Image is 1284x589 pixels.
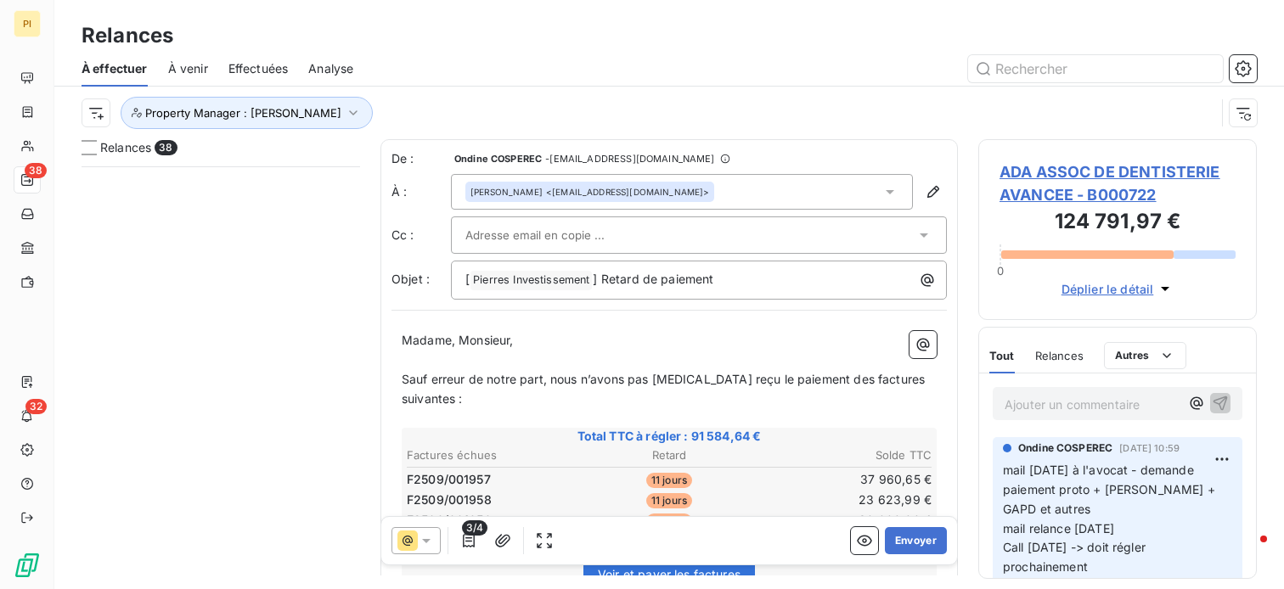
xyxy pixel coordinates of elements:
span: [DATE] 10:59 [1119,443,1180,453]
span: Relances [1035,349,1084,362]
input: Adresse email en copie ... [465,222,648,248]
span: F2509/001958 [407,491,492,508]
label: À : [391,183,451,200]
span: Ondine COSPEREC [454,154,542,164]
span: 11 jours [646,513,692,529]
input: Rechercher [968,55,1223,82]
span: De : [391,150,451,167]
span: Total TTC à régler : 91 584,64 € [404,428,934,445]
span: À venir [168,60,208,77]
span: Analyse [308,60,353,77]
span: Ondine COSPEREC [1018,440,1112,456]
span: 11 jours [646,493,692,508]
th: Factures échues [406,446,580,464]
span: 0 [997,264,1004,278]
h3: Relances [82,20,173,51]
td: 30 000,00 € [758,511,932,530]
span: 3/4 [462,520,487,536]
span: 11 jours [646,473,692,488]
span: Call [DATE] -> doit régler prochainement [1003,540,1149,574]
label: Cc : [391,227,451,244]
span: [ [465,272,470,286]
span: Property Manager : [PERSON_NAME] [145,106,341,120]
div: PI [14,10,41,37]
span: Objet : [391,272,430,286]
h3: 124 791,97 € [1000,206,1236,240]
span: 32 [25,399,47,414]
span: 38 [155,140,177,155]
div: grid [82,166,360,589]
span: - [EMAIL_ADDRESS][DOMAIN_NAME] [545,154,714,164]
span: ADA ASSOC DE DENTISTERIE AVANCEE - B000722 [1000,160,1236,206]
span: À effectuer [82,60,148,77]
span: mail relance [DATE] [1003,521,1114,536]
span: Voir et payer les factures [598,567,741,581]
img: Logo LeanPay [14,552,41,579]
button: Autres [1104,342,1186,369]
span: Sauf erreur de notre part, nous n’avons pas [MEDICAL_DATA] reçu le paiement des factures suivantes : [402,372,928,406]
td: 37 960,65 € [758,470,932,489]
span: Effectuées [228,60,289,77]
span: F2509/001959 [407,512,492,529]
td: 23 623,99 € [758,491,932,509]
span: [PERSON_NAME] [470,186,543,198]
span: Relances [100,139,151,156]
span: Pierres Investissement [470,271,592,290]
button: Envoyer [885,527,947,554]
th: Solde TTC [758,446,932,464]
button: Property Manager : [PERSON_NAME] [121,97,373,129]
th: Retard [582,446,756,464]
span: mail [DATE] à l'avocat - demande paiement proto + [PERSON_NAME] + GAPD et autres [1003,463,1219,516]
div: <[EMAIL_ADDRESS][DOMAIN_NAME]> [470,186,709,198]
span: 38 [25,163,47,178]
span: Tout [989,349,1015,362]
span: F2509/001957 [407,471,491,488]
span: Déplier le détail [1062,280,1154,298]
span: Madame, Monsieur, [402,333,514,347]
span: ] Retard de paiement [593,272,713,286]
iframe: Intercom live chat [1226,531,1267,572]
button: Déplier le détail [1056,279,1180,299]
